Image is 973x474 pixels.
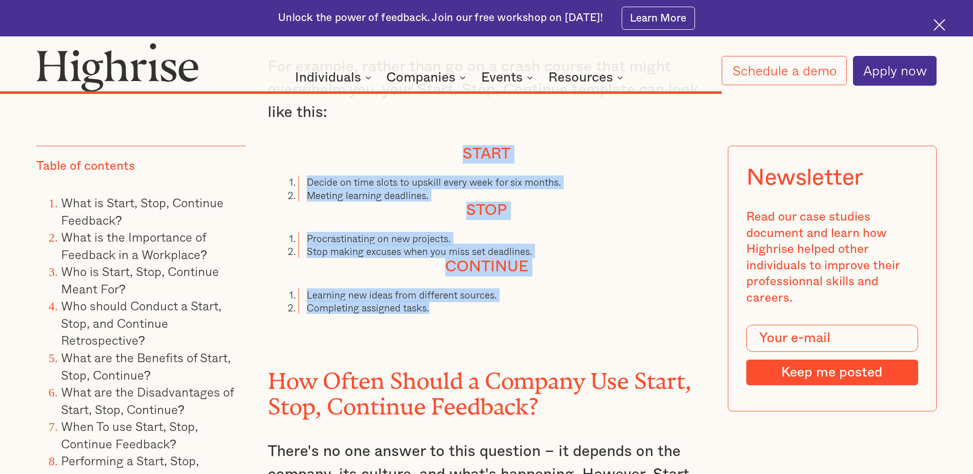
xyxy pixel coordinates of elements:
h2: How Often Should a Company Use Start, Stop, Continue Feedback? [268,363,705,414]
input: Keep me posted [746,360,918,385]
a: Schedule a demo [722,56,846,85]
a: Who is Start, Stop, Continue Meant For? [61,262,219,298]
a: What is the Importance of Feedback in a Workplace? [61,227,207,264]
a: Who should Conduct a Start, Stop, and Continue Retrospective? [61,297,222,350]
div: Table of contents [36,159,135,175]
form: Modal Form [746,325,918,385]
a: Learn More [622,7,695,30]
li: Procrastinating on new projects. [299,232,705,245]
div: Companies [386,71,469,84]
a: What is Start, Stop, Continue Feedback? [61,193,224,229]
h4: Stop [268,202,705,220]
li: Learning new ideas from different sources. [299,288,705,301]
a: Apply now [853,56,937,86]
div: Resources [548,71,626,84]
a: What are the Benefits of Start, Stop, Continue? [61,348,231,384]
div: Events [481,71,536,84]
a: What are the Disadvantages of Start, Stop, Continue? [61,382,233,419]
input: Your e-mail [746,325,918,352]
img: Highrise logo [36,43,199,92]
img: Cross icon [934,19,945,31]
li: Stop making excuses when you miss set deadlines. [299,245,705,258]
h4: Continue [268,258,705,276]
li: Decide on time slots to upskill every week for six months. [299,175,705,188]
div: Read our case studies document and learn how Highrise helped other individuals to improve their p... [746,209,918,306]
div: Individuals [295,71,361,84]
li: Meeting learning deadlines. [299,189,705,202]
div: Events [481,71,523,84]
h4: Start [268,145,705,164]
a: When To use Start, Stop, Continue Feedback? [61,417,198,453]
div: Newsletter [746,165,863,191]
div: Companies [386,71,455,84]
li: Completing assigned tasks. [299,301,705,314]
div: Unlock the power of feedback. Join our free workshop on [DATE]! [278,11,603,25]
div: Resources [548,71,613,84]
div: Individuals [295,71,374,84]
